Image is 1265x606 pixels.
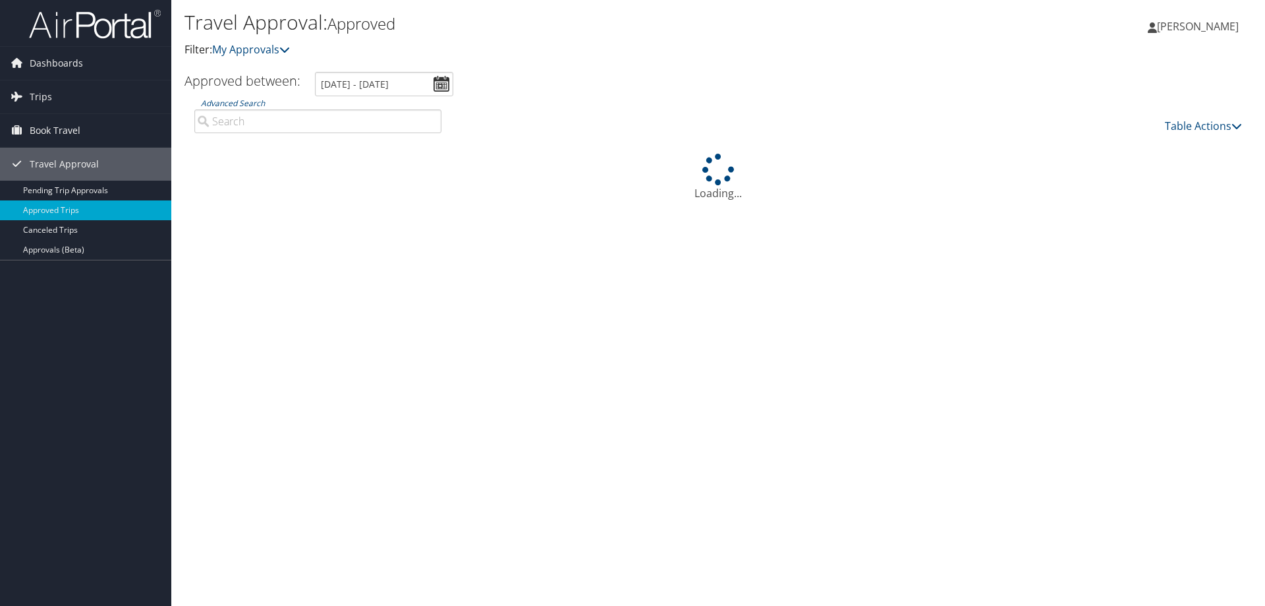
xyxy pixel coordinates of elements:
[30,47,83,80] span: Dashboards
[29,9,161,40] img: airportal-logo.png
[327,13,395,34] small: Approved
[184,9,896,36] h1: Travel Approval:
[1148,7,1252,46] a: [PERSON_NAME]
[194,109,441,133] input: Advanced Search
[201,98,265,109] a: Advanced Search
[212,42,290,57] a: My Approvals
[184,72,300,90] h3: Approved between:
[315,72,453,96] input: [DATE] - [DATE]
[184,42,896,59] p: Filter:
[30,80,52,113] span: Trips
[30,148,99,181] span: Travel Approval
[1165,119,1242,133] a: Table Actions
[1157,19,1239,34] span: [PERSON_NAME]
[184,154,1252,201] div: Loading...
[30,114,80,147] span: Book Travel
